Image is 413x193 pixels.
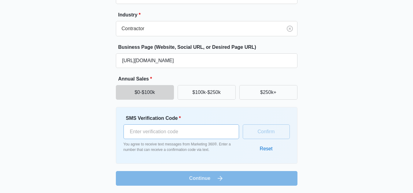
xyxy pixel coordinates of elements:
[118,11,300,19] label: Industry
[239,85,297,100] button: $250k+
[116,53,297,68] input: e.g. janesplumbing.com
[126,115,242,122] label: SMS Verification Code
[124,124,239,139] input: Enter verification code
[254,141,279,156] button: Reset
[285,24,295,34] button: Clear
[178,85,236,100] button: $100k-$250k
[116,85,174,100] button: $0-$100k
[118,44,300,51] label: Business Page (Website, Social URL, or Desired Page URL)
[118,75,300,83] label: Annual Sales
[124,141,239,152] p: You agree to receive text messages from Marketing 360®. Enter a number that can receive a confirm...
